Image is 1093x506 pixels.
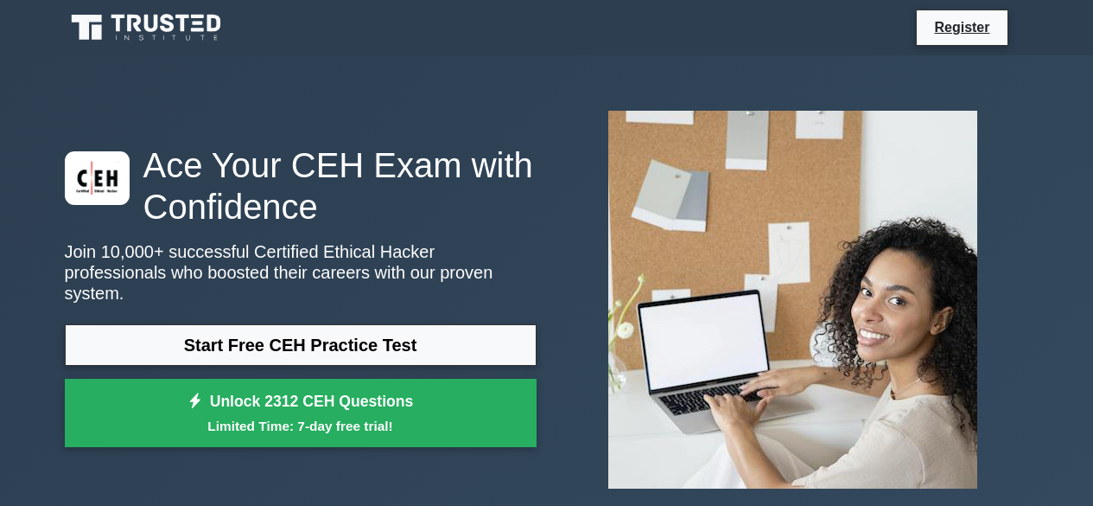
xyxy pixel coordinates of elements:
p: Join 10,000+ successful Certified Ethical Hacker professionals who boosted their careers with our... [65,241,537,304]
a: Register [924,16,1000,38]
small: Limited Time: 7-day free trial! [86,416,515,436]
a: Unlock 2312 CEH QuestionsLimited Time: 7-day free trial! [65,379,537,448]
h1: Ace Your CEH Exam with Confidence [65,144,537,227]
a: Start Free CEH Practice Test [65,324,537,366]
